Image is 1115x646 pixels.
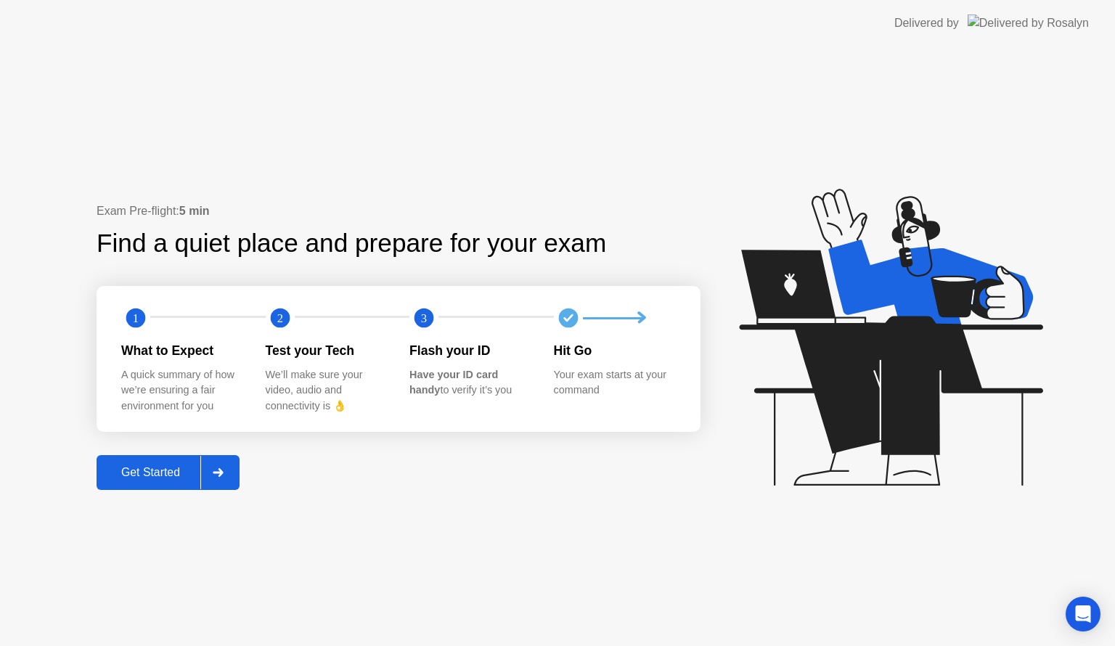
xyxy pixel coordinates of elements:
div: Exam Pre-flight: [97,203,701,220]
div: to verify it’s you [409,367,531,398]
div: Delivered by [894,15,959,32]
text: 2 [277,311,282,325]
text: 1 [133,311,139,325]
div: Get Started [101,466,200,479]
div: Flash your ID [409,341,531,360]
div: A quick summary of how we’re ensuring a fair environment for you [121,367,242,414]
div: Open Intercom Messenger [1066,597,1100,631]
text: 3 [421,311,427,325]
div: What to Expect [121,341,242,360]
button: Get Started [97,455,240,490]
b: 5 min [179,205,210,217]
b: Have your ID card handy [409,369,498,396]
div: Test your Tech [266,341,387,360]
div: Hit Go [554,341,675,360]
img: Delivered by Rosalyn [968,15,1089,31]
div: Your exam starts at your command [554,367,675,398]
div: Find a quiet place and prepare for your exam [97,224,608,263]
div: We’ll make sure your video, audio and connectivity is 👌 [266,367,387,414]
